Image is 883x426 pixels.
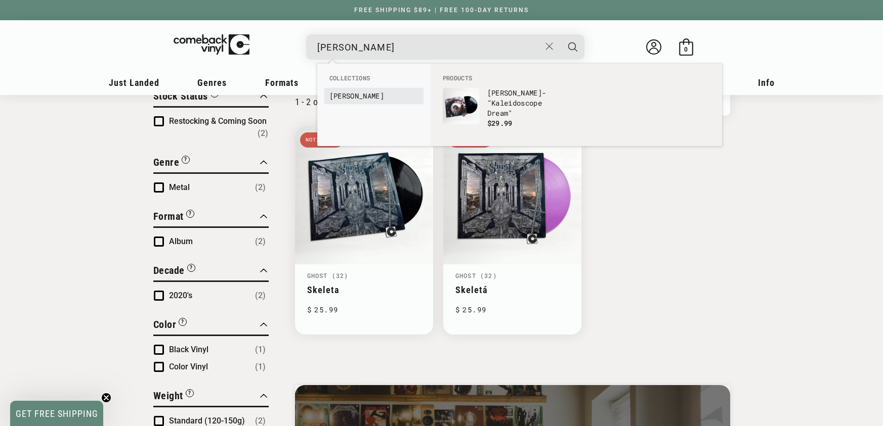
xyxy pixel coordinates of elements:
[306,34,584,60] div: Search
[153,318,177,330] span: Color
[431,64,722,146] div: Products
[758,77,775,88] span: Info
[169,416,245,425] span: Standard (120-150g)
[169,345,208,354] span: Black Vinyl
[684,45,688,53] span: 0
[487,118,513,128] span: $29.99
[324,74,424,88] li: Collections
[455,271,497,279] a: Ghost (32)
[438,74,715,83] li: Products
[255,181,266,194] span: Number of products: (2)
[487,88,542,98] b: [PERSON_NAME]
[169,116,267,126] span: Restocking & Coming Soon
[153,263,195,280] button: Filter by Decade
[255,344,266,356] span: Number of products: (1)
[438,83,576,141] li: products: Miguel - "Kaleidoscope Dream"
[153,210,184,222] span: Format
[153,388,194,406] button: Filter by Weight
[329,91,384,101] b: [PERSON_NAME]
[153,390,183,402] span: Weight
[295,97,355,107] p: 1 - 2 of 2 results
[265,77,299,88] span: Formats
[153,264,185,276] span: Decade
[324,88,424,104] li: collections: Miguel
[255,290,266,302] span: Number of products: (2)
[101,393,111,403] button: Close teaser
[329,91,418,101] a: [PERSON_NAME]
[169,236,193,246] span: Album
[344,7,539,14] a: FREE SHIPPING $89+ | FREE 100-DAY RETURNS
[169,182,190,192] span: Metal
[258,127,268,139] span: Number of products: (2)
[153,317,187,335] button: Filter by Color
[307,271,349,279] a: Ghost (32)
[443,88,571,136] a: Miguel - "Kaleidoscope Dream" [PERSON_NAME]- "Kaleidoscope Dream" $29.99
[317,37,540,58] input: When autocomplete results are available use up and down arrows to review and enter to select
[109,77,159,88] span: Just Landed
[16,408,98,419] span: GET FREE SHIPPING
[153,155,190,172] button: Filter by Genre
[540,35,559,58] button: Close
[153,156,180,168] span: Genre
[153,209,194,226] button: Filter by Format
[455,285,569,295] a: Skeletá
[10,401,103,426] div: GET FREE SHIPPINGClose teaser
[153,90,208,102] span: Stock Status
[197,77,227,88] span: Genres
[317,64,431,109] div: Collections
[255,235,266,248] span: Number of products: (2)
[169,362,208,371] span: Color Vinyl
[487,88,571,118] p: - "Kaleidoscope Dream"
[255,361,266,373] span: Number of products: (1)
[560,34,585,60] button: Search
[169,291,192,300] span: 2020's
[307,285,421,295] a: Skeleta
[443,88,479,124] img: Miguel - "Kaleidoscope Dream"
